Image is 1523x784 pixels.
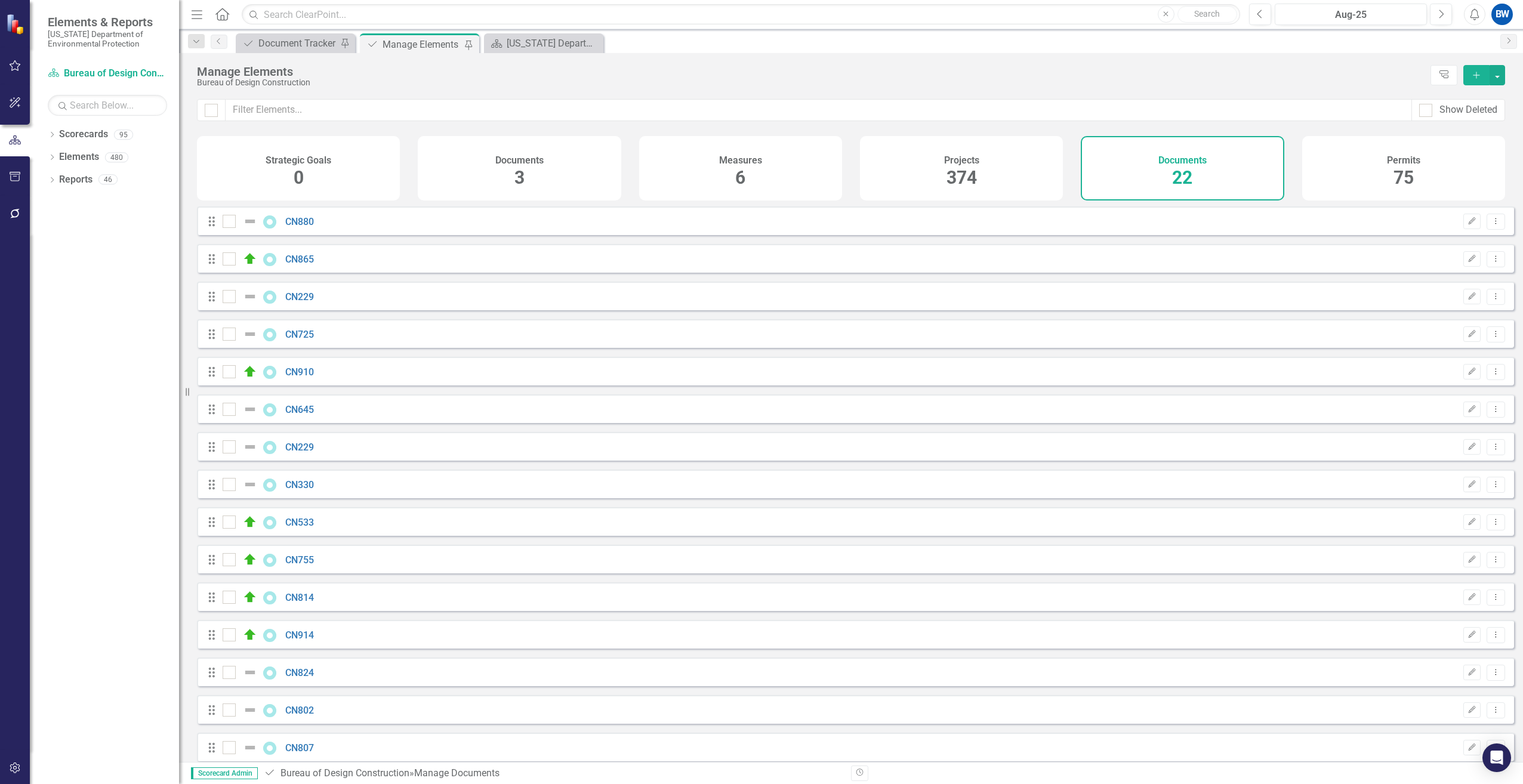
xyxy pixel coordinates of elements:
[285,216,314,227] a: CN880
[285,667,314,678] a: CN824
[285,329,314,340] a: CN725
[285,742,314,754] a: CN807
[243,552,257,567] img: On Target
[947,167,977,188] span: 374
[944,155,979,166] h4: Projects
[735,167,745,188] span: 6
[383,37,461,52] div: Manage Elements
[514,167,525,188] span: 3
[1194,9,1220,18] span: Search
[6,14,27,35] img: ClearPoint Strategy
[285,629,314,641] a: CN914
[285,592,314,603] a: CN814
[243,703,257,717] img: Not Defined
[239,36,337,51] a: Document Tracker
[48,15,167,29] span: Elements & Reports
[197,65,1425,78] div: Manage Elements
[48,29,167,49] small: [US_STATE] Department of Environmental Protection
[507,36,600,51] div: [US_STATE] Department of Environmental Protection
[243,628,257,642] img: On Target
[98,175,118,185] div: 46
[243,740,257,755] img: Not Defined
[48,95,167,116] input: Search Below...
[294,167,304,188] span: 0
[197,78,1425,87] div: Bureau of Design Construction
[266,155,331,166] h4: Strategic Goals
[280,767,409,779] a: Bureau of Design Construction
[285,517,314,528] a: CN533
[1177,6,1237,23] button: Search
[285,479,314,490] a: CN330
[243,440,257,454] img: Not Defined
[1482,743,1511,772] div: Open Intercom Messenger
[243,214,257,229] img: Not Defined
[243,590,257,604] img: On Target
[258,36,337,51] div: Document Tracker
[243,665,257,680] img: Not Defined
[191,767,258,779] span: Scorecard Admin
[59,128,108,141] a: Scorecards
[243,515,257,529] img: On Target
[1275,4,1427,25] button: Aug-25
[285,442,314,453] a: CN229
[495,155,544,166] h4: Documents
[243,252,257,266] img: On Target
[285,404,314,415] a: CN645
[285,705,314,716] a: CN802
[59,173,93,187] a: Reports
[1172,167,1192,188] span: 22
[48,67,167,81] a: Bureau of Design Construction
[285,554,314,566] a: CN755
[1387,155,1420,166] h4: Permits
[1158,155,1207,166] h4: Documents
[285,291,314,303] a: CN229
[1491,4,1513,25] button: BW
[487,36,600,51] a: [US_STATE] Department of Environmental Protection
[59,150,99,164] a: Elements
[1439,103,1497,117] div: Show Deleted
[1393,167,1414,188] span: 75
[243,289,257,304] img: Not Defined
[114,129,133,140] div: 95
[225,99,1412,121] input: Filter Elements...
[243,402,257,416] img: Not Defined
[264,767,842,780] div: » Manage Documents
[242,4,1240,25] input: Search ClearPoint...
[285,254,314,265] a: CN865
[243,477,257,492] img: Not Defined
[105,152,128,162] div: 480
[243,365,257,379] img: On Target
[243,327,257,341] img: Not Defined
[285,366,314,378] a: CN910
[1279,8,1423,22] div: Aug-25
[719,155,762,166] h4: Measures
